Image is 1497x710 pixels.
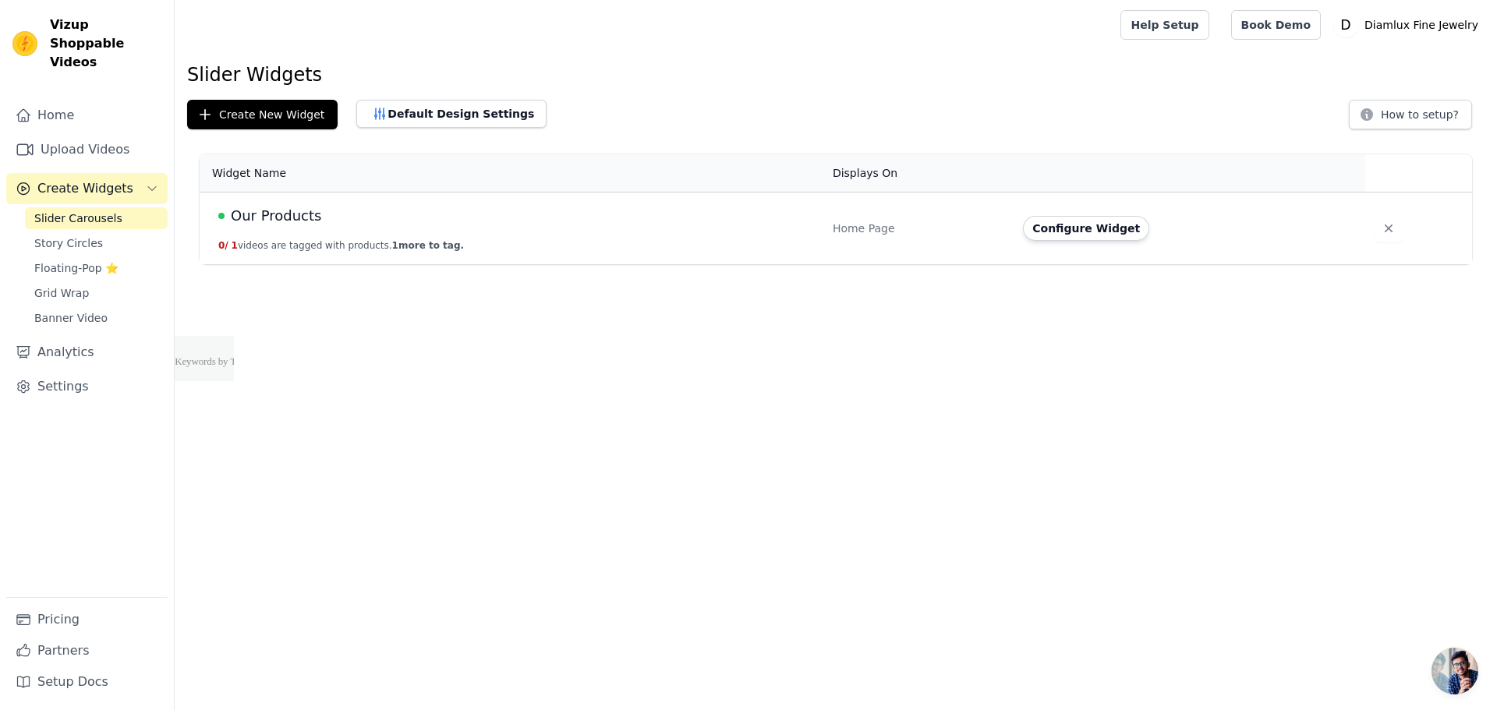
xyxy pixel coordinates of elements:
a: How to setup? [1349,111,1472,125]
a: Upload Videos [6,134,168,165]
a: Banner Video [25,307,168,329]
a: Setup Docs [6,666,168,698]
img: website_grey.svg [25,41,37,53]
span: Story Circles [34,235,103,251]
a: Home [6,100,168,131]
button: Create Widgets [6,173,168,204]
span: Slider Carousels [34,210,122,226]
button: D Diamlux Fine Jewelry [1333,11,1485,39]
span: Grid Wrap [34,285,89,301]
img: tab_domain_overview_orange.svg [45,90,58,103]
span: 0 / [218,240,228,251]
a: Settings [6,371,168,402]
div: Domain Overview [62,92,140,102]
div: Open chat [1432,648,1478,694]
span: 1 more to tag. [392,240,464,251]
span: Create Widgets [37,179,133,198]
div: Home Page [833,221,1004,236]
a: Pricing [6,604,168,635]
a: Grid Wrap [25,282,168,304]
button: 0/ 1videos are tagged with products.1more to tag. [218,239,464,252]
div: v 4.0.25 [44,25,76,37]
span: Vizup Shoppable Videos [50,16,161,72]
span: 1 [232,240,238,251]
img: logo_orange.svg [25,25,37,37]
span: Live Published [218,213,225,219]
button: Default Design Settings [356,100,547,128]
span: Our Products [231,205,321,227]
text: D [1340,17,1350,33]
h1: Slider Widgets [187,62,1485,87]
button: Delete widget [1375,214,1403,242]
a: Analytics [6,337,168,368]
a: Book Demo [1231,10,1321,40]
button: How to setup? [1349,100,1472,129]
span: Banner Video [34,310,108,326]
button: Create New Widget [187,100,338,129]
th: Displays On [823,154,1014,193]
span: Floating-Pop ⭐ [34,260,119,276]
img: Vizup [12,31,37,56]
th: Widget Name [200,154,823,193]
a: Floating-Pop ⭐ [25,257,168,279]
a: Help Setup [1120,10,1209,40]
a: Slider Carousels [25,207,168,229]
div: Keywords by Traffic [175,92,257,102]
a: Story Circles [25,232,168,254]
p: Diamlux Fine Jewelry [1358,11,1485,39]
img: tab_keywords_by_traffic_grey.svg [157,90,170,103]
button: Configure Widget [1023,216,1149,241]
a: Partners [6,635,168,666]
div: Domain: [DOMAIN_NAME] [41,41,172,53]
